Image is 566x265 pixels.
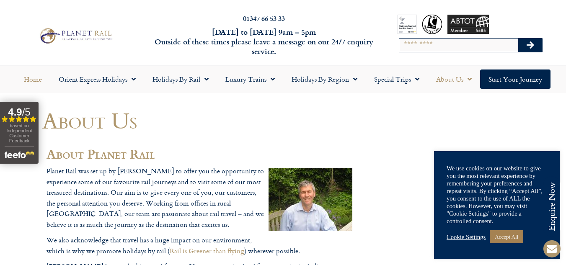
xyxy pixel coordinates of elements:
[37,26,114,45] img: Planet Rail Train Holidays Logo
[490,230,523,243] a: Accept All
[428,69,480,89] a: About Us
[366,69,428,89] a: Special Trips
[170,246,244,256] a: Rail is Greener than flying
[47,147,352,161] h2: About Planet Rail
[4,69,562,89] nav: Menu
[447,233,486,241] a: Cookie Settings
[50,69,144,89] a: Orient Express Holidays
[42,108,357,133] h1: About Us
[217,69,283,89] a: Luxury Trains
[153,27,375,57] h6: [DATE] to [DATE] 9am – 5pm Outside of these times please leave a message on our 24/7 enquiry serv...
[283,69,366,89] a: Holidays by Region
[518,39,543,52] button: Search
[16,69,50,89] a: Home
[447,165,547,225] div: We use cookies on our website to give you the most relevant experience by remembering your prefer...
[47,166,352,230] p: Planet Rail was set up by [PERSON_NAME] to offer you the opportunity to experience some of our fa...
[47,235,352,256] p: We also acknowledge that travel has a huge impact on our environment, which is why we promote hol...
[144,69,217,89] a: Holidays by Rail
[243,13,285,23] a: 01347 66 53 33
[269,168,352,231] img: guy-saunders
[480,69,550,89] a: Start your Journey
